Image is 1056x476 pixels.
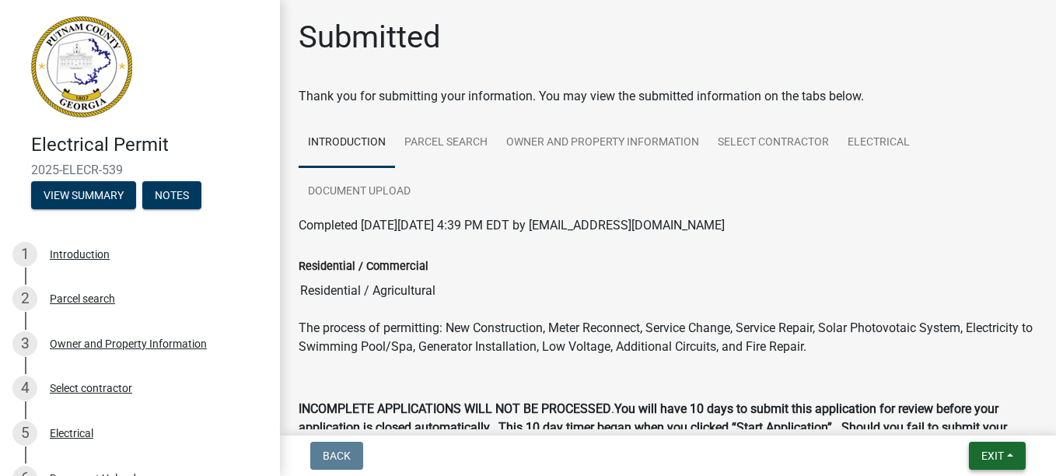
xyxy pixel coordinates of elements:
[31,181,136,209] button: View Summary
[50,293,115,304] div: Parcel search
[12,242,37,267] div: 1
[299,401,611,416] strong: INCOMPLETE APPLICATIONS WILL NOT BE PROCESSED
[142,181,201,209] button: Notes
[299,19,441,56] h1: Submitted
[981,450,1004,462] span: Exit
[50,383,132,394] div: Select contractor
[395,118,497,168] a: Parcel search
[50,428,93,439] div: Electrical
[12,376,37,401] div: 4
[50,249,110,260] div: Introduction
[838,118,919,168] a: Electrical
[31,190,136,202] wm-modal-confirm: Summary
[497,118,708,168] a: Owner and Property Information
[299,400,1037,474] p: .
[31,16,132,117] img: Putnam County, Georgia
[12,421,37,446] div: 5
[299,261,428,272] label: Residential / Commercial
[31,163,249,177] span: 2025-ELECR-539
[299,87,1037,106] div: Thank you for submitting your information. You may view the submitted information on the tabs below.
[142,190,201,202] wm-modal-confirm: Notes
[299,167,420,217] a: Document Upload
[299,401,1007,472] strong: You will have 10 days to submit this application for review before your application is closed aut...
[31,134,267,156] h4: Electrical Permit
[310,442,363,470] button: Back
[969,442,1026,470] button: Exit
[323,450,351,462] span: Back
[12,331,37,356] div: 3
[299,218,725,233] span: Completed [DATE][DATE] 4:39 PM EDT by [EMAIL_ADDRESS][DOMAIN_NAME]
[50,338,207,349] div: Owner and Property Information
[299,319,1037,356] p: The process of permitting: New Construction, Meter Reconnect, Service Change, Service Repair, Sol...
[299,118,395,168] a: Introduction
[12,286,37,311] div: 2
[708,118,838,168] a: Select contractor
